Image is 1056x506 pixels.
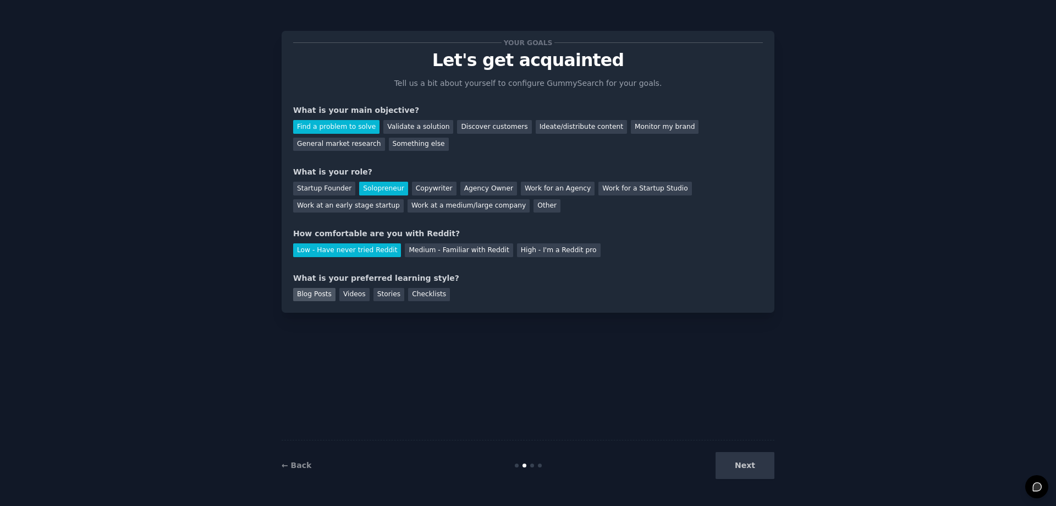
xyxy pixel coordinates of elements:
[293,138,385,151] div: General market research
[293,273,763,284] div: What is your preferred learning style?
[408,288,450,302] div: Checklists
[405,243,513,257] div: Medium - Familiar with Reddit
[389,78,667,89] p: Tell us a bit about yourself to configure GummySearch for your goals.
[293,105,763,116] div: What is your main objective?
[339,288,370,302] div: Videos
[536,120,627,134] div: Ideate/distribute content
[460,182,517,195] div: Agency Owner
[521,182,595,195] div: Work for an Agency
[502,37,554,48] span: Your goals
[293,51,763,70] p: Let's get acquainted
[293,228,763,240] div: How comfortable are you with Reddit?
[517,243,601,257] div: High - I'm a Reddit pro
[293,288,335,302] div: Blog Posts
[293,199,404,213] div: Work at an early stage startup
[293,182,355,195] div: Startup Founder
[412,182,457,195] div: Copywriter
[383,120,453,134] div: Validate a solution
[359,182,408,195] div: Solopreneur
[282,461,311,470] a: ← Back
[533,199,560,213] div: Other
[389,138,449,151] div: Something else
[631,120,698,134] div: Monitor my brand
[293,243,401,257] div: Low - Have never tried Reddit
[598,182,691,195] div: Work for a Startup Studio
[293,166,763,178] div: What is your role?
[373,288,404,302] div: Stories
[457,120,531,134] div: Discover customers
[408,199,530,213] div: Work at a medium/large company
[293,120,380,134] div: Find a problem to solve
